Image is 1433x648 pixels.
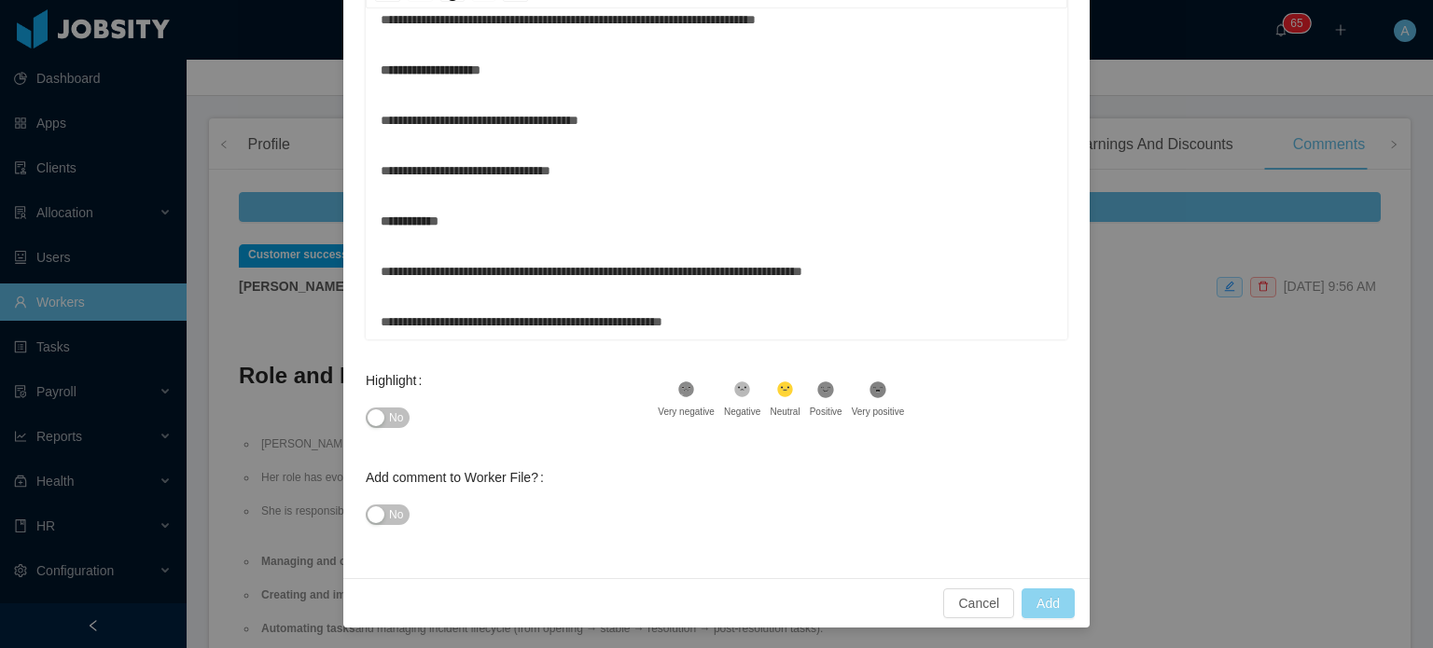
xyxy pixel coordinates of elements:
div: Very negative [658,405,715,419]
label: Highlight [366,373,429,388]
button: Highlight [366,407,410,428]
div: Very positive [852,405,905,419]
span: No [389,408,403,427]
button: Add [1022,588,1075,618]
label: Add comment to Worker File? [366,470,551,485]
div: Neutral [770,405,800,419]
button: Add comment to Worker File? [366,504,410,525]
div: Positive [810,405,842,419]
span: No [389,505,403,524]
button: Cancel [943,588,1014,618]
div: Negative [724,405,760,419]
